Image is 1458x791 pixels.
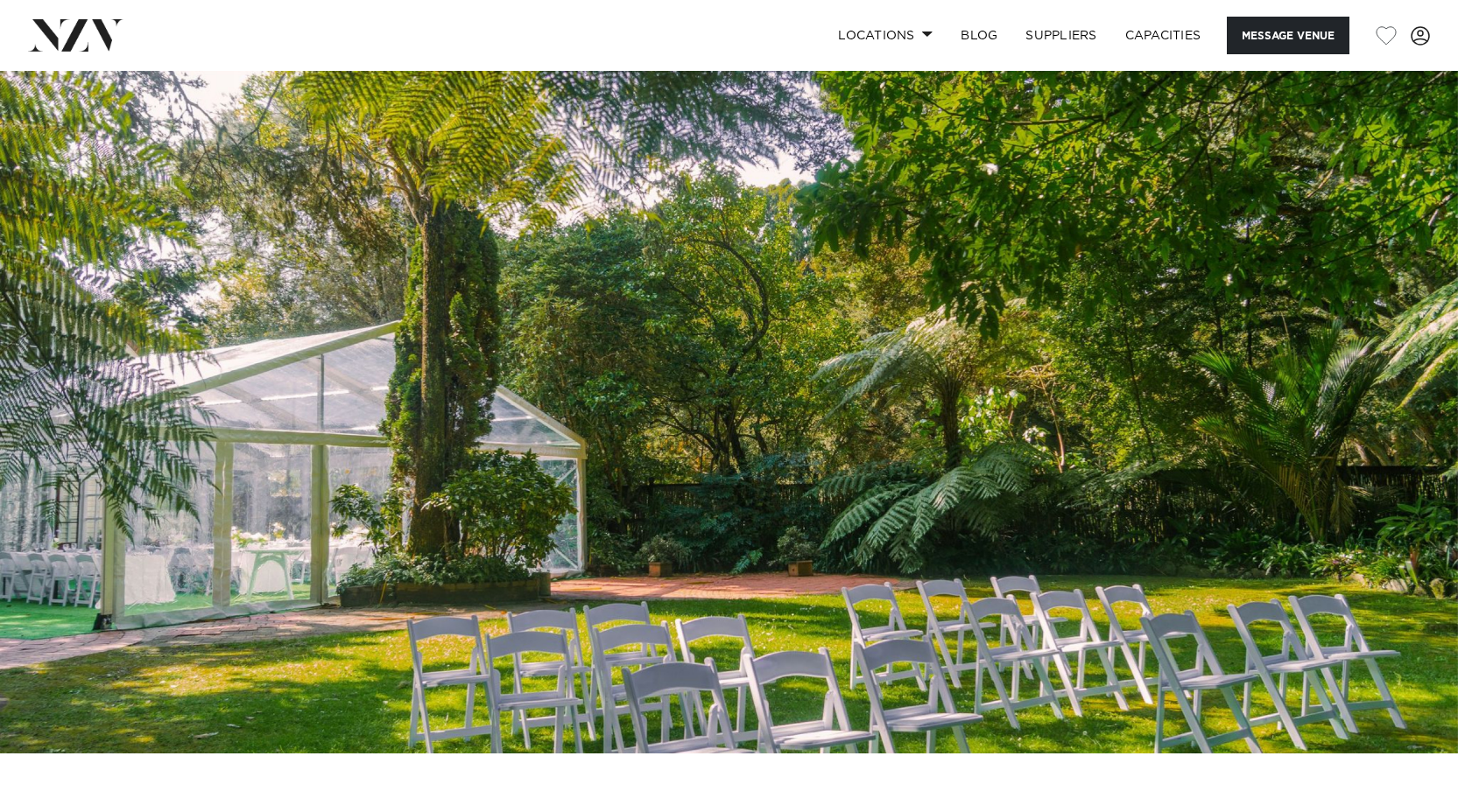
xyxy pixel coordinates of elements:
[1011,17,1110,54] a: SUPPLIERS
[28,19,123,51] img: nzv-logo.png
[1111,17,1215,54] a: Capacities
[824,17,947,54] a: Locations
[1227,17,1349,54] button: Message Venue
[947,17,1011,54] a: BLOG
